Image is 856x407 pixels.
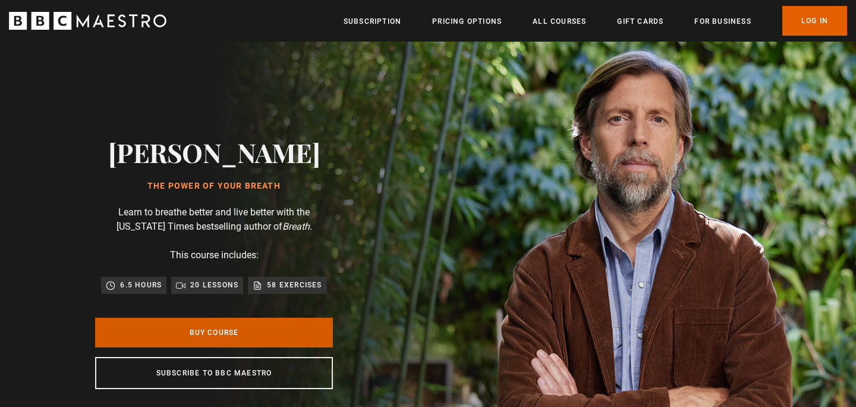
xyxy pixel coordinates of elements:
p: This course includes: [170,248,259,262]
a: Buy Course [95,318,333,347]
a: Subscription [344,15,401,27]
a: For business [694,15,751,27]
p: 58 exercises [267,279,322,291]
h1: The Power of Your Breath [108,181,320,191]
p: 20 lessons [190,279,238,291]
p: 6.5 hours [120,279,162,291]
a: Gift Cards [617,15,663,27]
nav: Primary [344,6,847,36]
svg: BBC Maestro [9,12,166,30]
a: Subscribe to BBC Maestro [95,357,333,389]
i: Breath [282,221,310,232]
a: All Courses [533,15,586,27]
p: Learn to breathe better and live better with the [US_STATE] Times bestselling author of . [95,205,333,234]
a: Pricing Options [432,15,502,27]
h2: [PERSON_NAME] [108,137,320,167]
a: Log In [782,6,847,36]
